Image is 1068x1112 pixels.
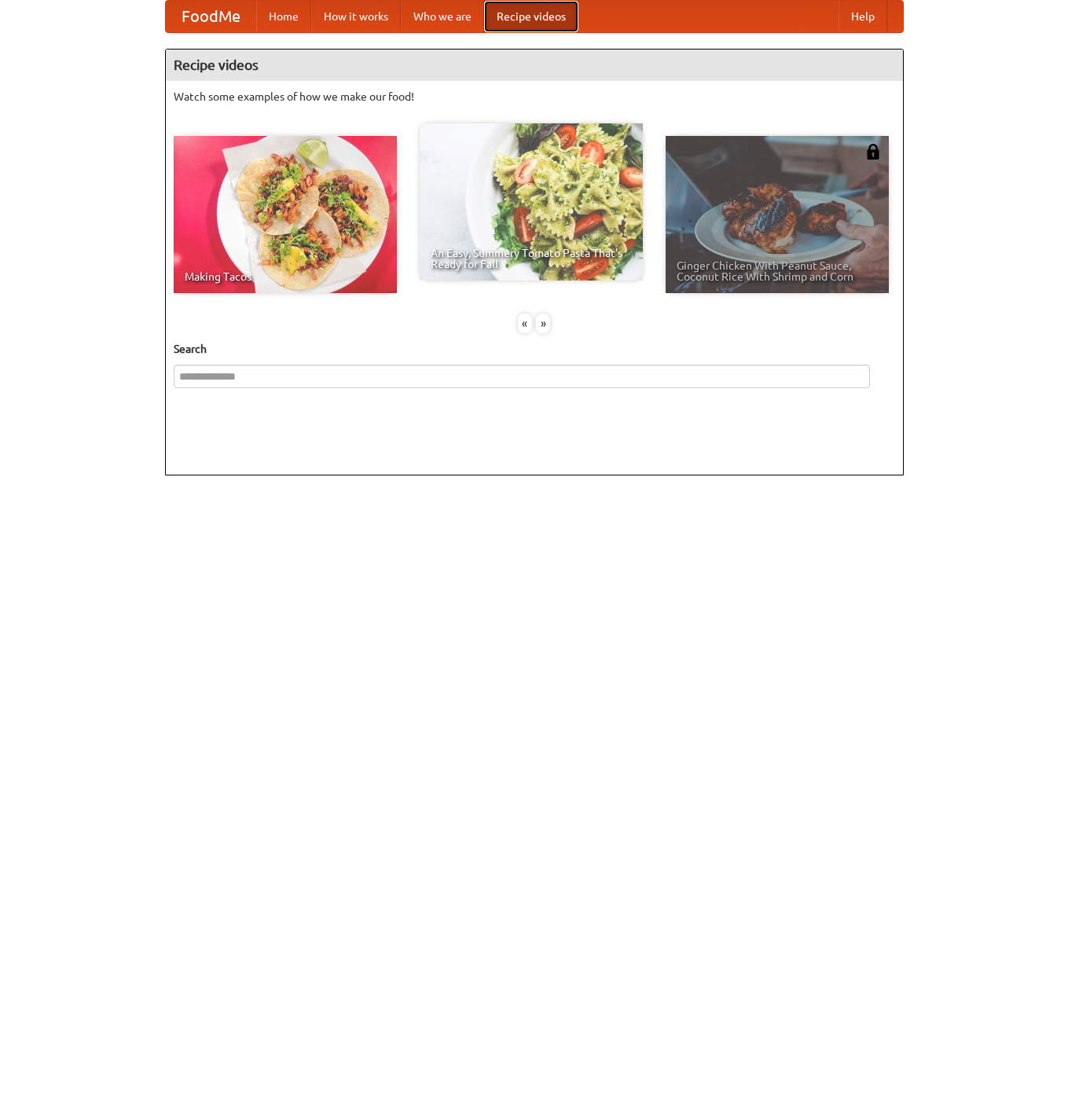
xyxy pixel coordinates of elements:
a: Recipe videos [484,1,578,32]
div: » [536,314,550,333]
span: Making Tacos [185,271,386,282]
a: FoodMe [166,1,256,32]
a: How it works [311,1,401,32]
img: 483408.png [865,144,881,160]
a: Who we are [401,1,484,32]
p: Watch some examples of how we make our food! [174,89,895,105]
h5: Search [174,341,895,357]
a: Making Tacos [174,136,397,293]
div: « [518,314,532,333]
a: An Easy, Summery Tomato Pasta That's Ready for Fall [420,123,643,281]
h4: Recipe videos [166,50,903,81]
a: Help [839,1,887,32]
span: An Easy, Summery Tomato Pasta That's Ready for Fall [431,248,632,270]
a: Home [256,1,311,32]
